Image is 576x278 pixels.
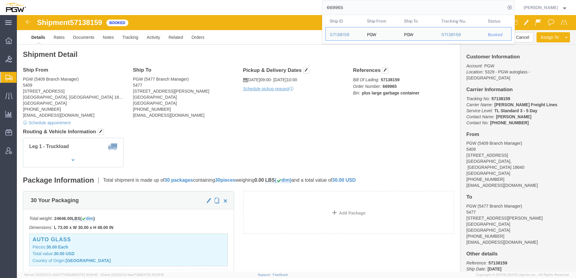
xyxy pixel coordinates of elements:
[325,15,515,44] table: Search Results
[101,273,164,276] span: Client: 2025.21.0-faee749
[140,273,164,276] span: [DATE] 10:25:10
[484,15,512,27] th: Status
[258,273,273,276] a: Support
[74,273,98,276] span: [DATE] 10:41:40
[362,15,400,27] th: Ship From
[4,3,26,12] img: logo
[524,4,558,11] span: Amber Hickey
[404,27,413,40] div: PGW
[437,15,484,27] th: Tracking Nu.
[17,15,576,272] iframe: FS Legacy Container
[24,273,98,276] span: Server: 2025.21.0-c63077040a8
[441,32,479,38] div: 57138159
[322,0,506,15] input: Search for shipment number, reference number
[367,27,376,40] div: PGW
[523,4,568,11] button: [PERSON_NAME]
[400,15,437,27] th: Ship To
[488,32,507,38] div: Booked
[325,15,363,27] th: Ship ID
[476,272,569,277] span: Copyright © [DATE]-[DATE] Agistix Inc., All Rights Reserved
[273,273,288,276] a: Feedback
[330,32,358,38] div: 57138159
